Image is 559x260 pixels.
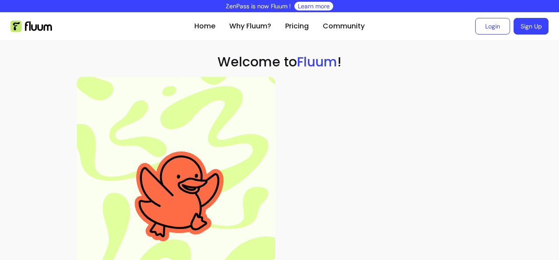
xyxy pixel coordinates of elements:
[229,21,271,31] a: Why Fluum?
[323,21,365,31] a: Community
[285,21,309,31] a: Pricing
[475,18,510,35] a: Login
[298,2,330,10] a: Learn more
[10,21,52,32] img: Fluum Logo
[124,142,228,251] img: Aesthetic image
[297,52,337,71] span: Fluum
[514,18,549,35] a: Sign Up
[226,2,291,10] p: ZenPass is now Fluum !
[194,21,215,31] a: Home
